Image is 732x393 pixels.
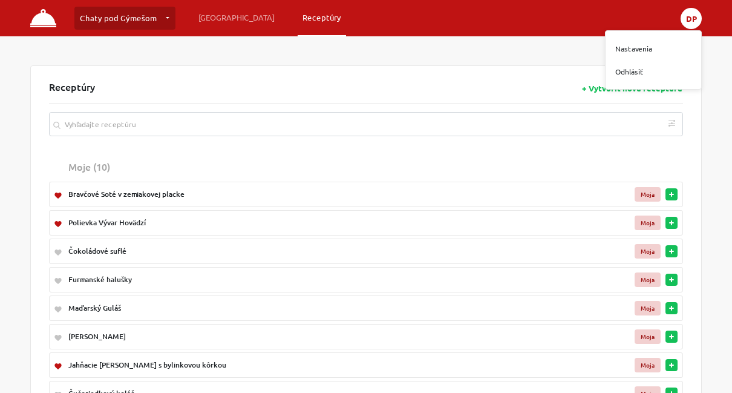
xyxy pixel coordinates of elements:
div: Polievka Vývar Hovädzí [68,217,566,228]
button: Filter receptúr [664,116,679,131]
img: FUDOMA [30,9,56,27]
div: [PERSON_NAME] [68,331,566,342]
div: Moja [635,358,661,372]
div: Receptúry [49,81,683,104]
th: Liked [49,154,64,179]
div: Moja [635,272,661,287]
div: Moja [635,187,661,202]
th: Moje (10) [64,154,570,179]
div: Moja [635,244,661,259]
a: Chaty pod Gýmešom [74,7,175,30]
div: Maďarský Guláš [68,303,566,314]
div: Moja [635,301,661,315]
button: DP [681,8,702,29]
th: Owned [570,154,665,179]
div: Jahňacie [PERSON_NAME] s bylinkovou kôrkou [68,360,566,371]
div: Moja [635,216,661,230]
a: Nastavenia [610,38,696,59]
a: Odhlásiť [610,61,696,82]
th: Actions [665,154,683,179]
div: Bravčové Soté v zemiakovej placke [68,189,566,200]
div: Furmanské halušky [68,274,566,285]
a: [GEOGRAPHIC_DATA] [194,7,279,28]
button: + Vytvoriť novú receptúru [581,83,683,93]
div: Moja [635,329,661,344]
div: Čokoládové suflé [68,246,566,257]
a: Receptúry [298,7,346,28]
input: Vyhľadajte receptúru [49,112,683,136]
ul: DP [605,30,702,90]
